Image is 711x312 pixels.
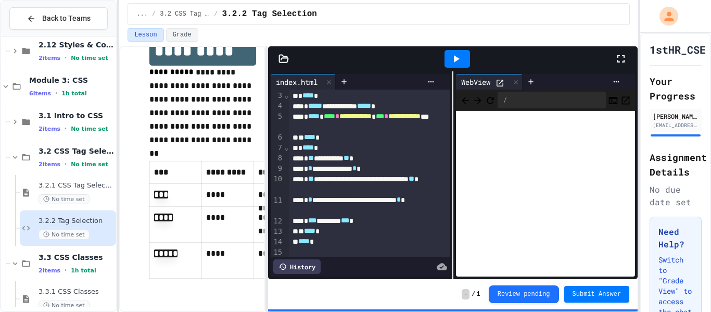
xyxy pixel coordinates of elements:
div: WebView [456,77,496,88]
div: [EMAIL_ADDRESS][DOMAIN_NAME] [653,121,699,129]
h2: Your Progress [650,74,702,103]
div: 5 [271,111,284,132]
div: 9 [271,164,284,174]
span: 1h total [71,267,96,274]
div: 7 [271,143,284,153]
button: Back to Teams [9,7,108,30]
span: 2 items [39,161,60,168]
span: - [462,289,469,299]
span: 3.2 CSS Tag Selection [39,146,114,156]
span: / [214,10,218,18]
div: index.html [271,74,336,90]
div: 3 [271,91,284,101]
span: 3.3.1 CSS Classes [39,288,114,296]
span: 3.2.2 Tag Selection [222,8,316,20]
span: 6 items [29,90,51,97]
div: 11 [271,195,284,216]
span: No time set [39,194,90,204]
button: Refresh [485,94,496,106]
span: Back to Teams [42,13,91,24]
div: 12 [271,216,284,227]
span: • [65,54,67,62]
span: / [152,10,156,18]
button: Open in new tab [620,94,631,106]
iframe: Web Preview [456,111,635,277]
div: 15 [271,247,284,258]
span: 3.2.1 CSS Tag Selection [39,181,114,190]
span: Forward [473,93,483,106]
button: Console [608,94,618,106]
span: 2.12 Styles & Colors [39,40,114,49]
span: Back [460,93,471,106]
span: 3.2.2 Tag Selection [39,217,114,226]
button: Lesson [128,28,163,42]
span: 2 items [39,267,60,274]
div: My Account [649,4,681,28]
button: Submit Answer [564,286,630,303]
div: 14 [271,237,284,247]
span: No time set [71,126,108,132]
span: / [472,290,475,298]
span: Module 3: CSS [29,76,114,85]
span: No time set [71,161,108,168]
span: 2 items [39,55,60,61]
span: Submit Answer [573,290,621,298]
div: 4 [271,101,284,111]
div: 8 [271,153,284,164]
span: Fold line [284,91,289,99]
div: 10 [271,174,284,195]
span: • [55,89,57,97]
div: No due date set [650,183,702,208]
span: No time set [39,301,90,310]
span: No time set [39,230,90,240]
span: • [65,266,67,274]
div: 13 [271,227,284,237]
button: Grade [166,28,198,42]
span: • [65,124,67,133]
h1: 1stHR_CSE [650,42,706,57]
div: History [273,259,321,274]
span: 1h total [61,90,87,97]
div: index.html [271,77,323,88]
div: [PERSON_NAME] [653,111,699,121]
span: 2 items [39,126,60,132]
span: 3.2 CSS Tag Selection [160,10,210,18]
span: 1 [477,290,480,298]
span: • [65,160,67,168]
span: ... [136,10,148,18]
span: No time set [71,55,108,61]
button: Review pending [489,285,559,303]
h2: Assignment Details [650,150,702,179]
div: WebView [456,74,523,90]
span: 3.1 Intro to CSS [39,111,114,120]
span: Fold line [284,143,289,152]
div: / [498,92,606,108]
span: 3.3 CSS Classes [39,253,114,262]
div: 6 [271,132,284,143]
h3: Need Help? [658,226,693,251]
